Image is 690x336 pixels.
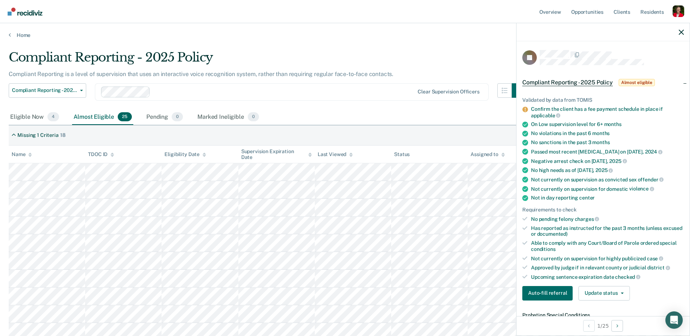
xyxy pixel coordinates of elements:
[9,109,60,125] div: Eligible Now
[604,121,622,127] span: months
[531,139,684,146] div: No sanctions in the past 3
[575,216,599,222] span: charges
[595,167,613,173] span: 2025
[531,240,684,252] div: Able to comply with any Court/Board of Parole ordered special
[517,316,690,335] div: 1 / 25
[611,320,623,332] button: Next Opportunity
[531,176,684,183] div: Not currently on supervision as convicted sex
[471,151,505,157] div: Assigned to
[522,286,573,301] button: Auto-fill referral
[531,158,684,164] div: Negative arrest check on [DATE],
[522,286,576,301] a: Navigate to form link
[592,139,610,145] span: months
[531,130,684,136] div: No violations in the past 6
[9,32,681,38] a: Home
[522,97,684,103] div: Validated by data from TOMIS
[248,112,259,122] span: 0
[241,148,312,161] div: Supervision Expiration Date
[531,225,684,238] div: Has reported as instructed for the past 3 months (unless excused or
[145,109,184,125] div: Pending
[673,5,684,17] button: Profile dropdown button
[531,255,684,262] div: Not currently on supervision for highly publicized
[12,87,77,93] span: Compliant Reporting - 2025 Policy
[531,186,684,192] div: Not currently on supervision for domestic
[522,312,684,318] dt: Probation Special Conditions
[164,151,206,157] div: Eligibility Date
[531,121,684,127] div: On Low supervision level for 6+
[8,8,42,16] img: Recidiviz
[172,112,183,122] span: 0
[318,151,353,157] div: Last Viewed
[118,112,132,122] span: 25
[615,274,640,280] span: checked
[517,71,690,94] div: Compliant Reporting - 2025 PolicyAlmost eligible
[629,186,654,192] span: violence
[647,256,663,261] span: case
[531,246,556,252] span: conditions
[9,50,526,71] div: Compliant Reporting - 2025 Policy
[531,216,684,222] div: No pending felony
[531,274,684,280] div: Upcoming sentence expiration date
[9,71,393,77] p: Compliant Reporting is a level of supervision that uses an interactive voice recognition system, ...
[619,79,655,86] span: Almost eligible
[418,89,479,95] div: Clear supervision officers
[17,132,58,138] div: Missing 1 Criteria
[12,151,32,157] div: Name
[531,148,684,155] div: Passed most recent [MEDICAL_DATA] on [DATE],
[531,106,684,118] div: Confirm the client has a fee payment schedule in place if applicable
[394,151,410,157] div: Status
[196,109,260,125] div: Marked Ineligible
[531,167,684,173] div: No high needs as of [DATE],
[537,231,568,237] span: documented)
[645,149,662,155] span: 2024
[665,311,683,329] div: Open Intercom Messenger
[47,112,59,122] span: 4
[638,177,664,182] span: offender
[531,195,684,201] div: Not in day reporting
[522,79,613,86] span: Compliant Reporting - 2025 Policy
[583,320,595,332] button: Previous Opportunity
[522,207,684,213] div: Requirements to check
[579,195,595,201] span: center
[647,265,670,270] span: district
[88,151,114,157] div: TDOC ID
[72,109,133,125] div: Almost Eligible
[578,286,630,301] button: Update status
[531,264,684,271] div: Approved by judge if in relevant county or judicial
[60,132,66,138] div: 18
[609,158,627,164] span: 2025
[592,130,610,136] span: months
